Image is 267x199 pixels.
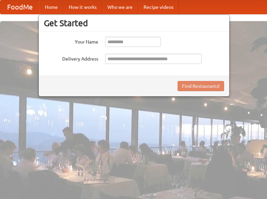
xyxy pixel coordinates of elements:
[44,37,98,45] label: Your Name
[39,0,63,14] a: Home
[0,0,39,14] a: FoodMe
[178,81,224,91] button: Find Restaurants!
[63,0,102,14] a: How it works
[138,0,179,14] a: Recipe videos
[44,54,98,62] label: Delivery Address
[44,18,224,28] h3: Get Started
[102,0,138,14] a: Who we are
